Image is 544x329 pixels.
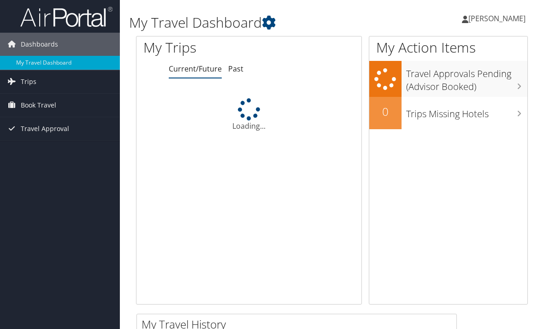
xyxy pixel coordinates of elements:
[369,97,527,129] a: 0Trips Missing Hotels
[136,98,361,132] div: Loading...
[21,70,36,93] span: Trips
[20,6,112,28] img: airportal-logo.png
[468,13,526,24] span: [PERSON_NAME]
[462,5,535,32] a: [PERSON_NAME]
[143,38,260,57] h1: My Trips
[369,104,402,120] h2: 0
[129,13,400,32] h1: My Travel Dashboard
[369,38,527,57] h1: My Action Items
[21,117,69,140] span: Travel Approval
[21,94,56,117] span: Book Travel
[369,61,527,96] a: Travel Approvals Pending (Advisor Booked)
[406,103,527,120] h3: Trips Missing Hotels
[228,64,243,74] a: Past
[21,33,58,56] span: Dashboards
[406,63,527,93] h3: Travel Approvals Pending (Advisor Booked)
[169,64,222,74] a: Current/Future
